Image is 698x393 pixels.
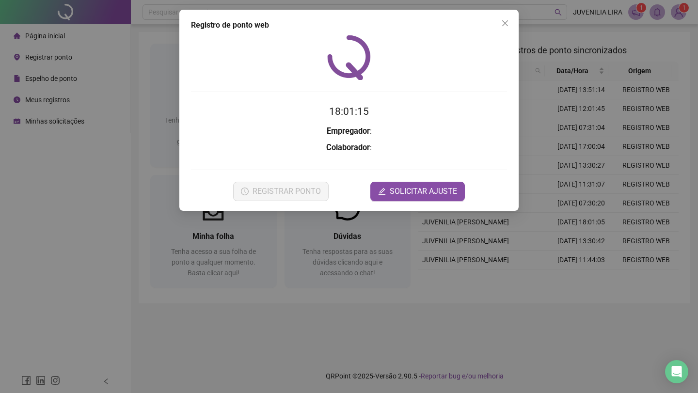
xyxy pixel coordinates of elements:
img: QRPoint [327,35,371,80]
span: close [501,19,509,27]
span: edit [378,188,386,195]
div: Open Intercom Messenger [665,360,688,383]
time: 18:01:15 [329,106,369,117]
span: SOLICITAR AJUSTE [390,186,457,197]
div: Registro de ponto web [191,19,507,31]
strong: Colaborador [326,143,370,152]
h3: : [191,125,507,138]
button: REGISTRAR PONTO [233,182,329,201]
button: Close [497,16,513,31]
strong: Empregador [327,126,370,136]
h3: : [191,141,507,154]
button: editSOLICITAR AJUSTE [370,182,465,201]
